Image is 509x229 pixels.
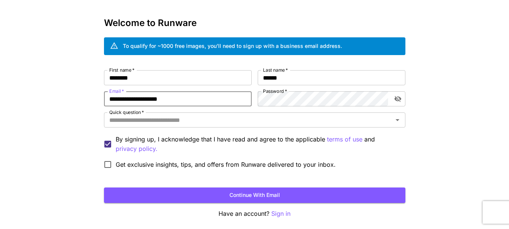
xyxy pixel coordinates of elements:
button: By signing up, I acknowledge that I have read and agree to the applicable terms of use and [116,144,157,154]
button: Continue with email [104,188,405,203]
button: Open [392,115,403,125]
p: Have an account? [104,209,405,218]
label: First name [109,67,135,73]
label: Last name [263,67,288,73]
p: privacy policy. [116,144,157,154]
label: Quick question [109,109,144,115]
p: terms of use [327,135,362,144]
label: Password [263,88,287,94]
span: Get exclusive insights, tips, and offers from Runware delivered to your inbox. [116,160,336,169]
button: toggle password visibility [391,92,405,106]
button: Sign in [271,209,290,218]
h3: Welcome to Runware [104,18,405,28]
div: To qualify for ~1000 free images, you’ll need to sign up with a business email address. [123,42,342,50]
button: By signing up, I acknowledge that I have read and agree to the applicable and privacy policy. [327,135,362,144]
label: Email [109,88,124,94]
p: By signing up, I acknowledge that I have read and agree to the applicable and [116,135,399,154]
